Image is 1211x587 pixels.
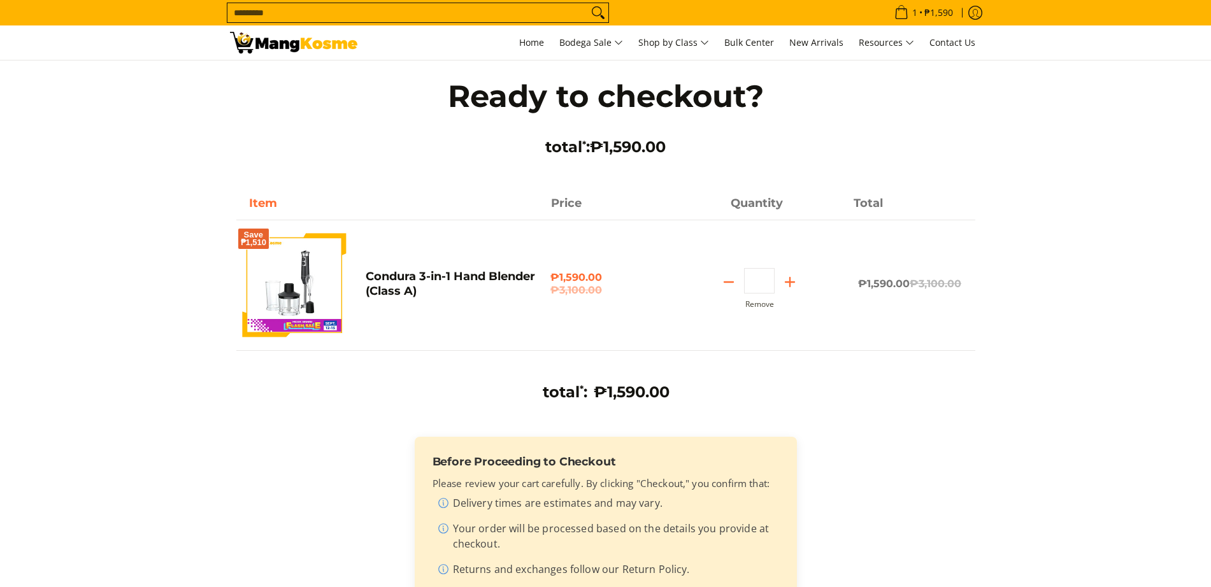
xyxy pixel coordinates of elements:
a: Bulk Center [718,25,780,60]
span: ₱1,590.00 [858,278,961,290]
span: Shop by Class [638,35,709,51]
span: Contact Us [929,36,975,48]
span: ₱1,590.00 [550,271,661,297]
div: Please review your cart carefully. By clicking "Checkout," you confirm that: [433,476,779,583]
a: New Arrivals [783,25,850,60]
h3: total : [421,138,791,157]
span: • [891,6,957,20]
span: Bulk Center [724,36,774,48]
a: Home [513,25,550,60]
span: Save ₱1,510 [241,231,267,246]
del: ₱3,100.00 [550,284,661,297]
button: Add [775,272,805,292]
span: ₱1,590 [922,8,955,17]
span: Resources [859,35,914,51]
h1: Ready to checkout? [421,77,791,115]
li: Delivery times are estimates and may vary. [438,495,779,516]
a: Shop by Class [632,25,715,60]
span: Bodega Sale [559,35,623,51]
a: Contact Us [923,25,982,60]
nav: Main Menu [370,25,982,60]
a: Resources [852,25,921,60]
button: Subtract [713,272,744,292]
button: Remove [745,300,774,309]
a: Condura 3-in-1 Hand Blender (Class A) [366,269,535,298]
span: ₱1,590.00 [590,138,666,156]
span: 1 [910,8,919,17]
span: ₱1,590.00 [594,383,670,401]
h3: Before Proceeding to Checkout [433,455,779,469]
li: Your order will be processed based on the details you provide at checkout. [438,521,779,556]
a: Bodega Sale [553,25,629,60]
span: Home [519,36,544,48]
h3: total : [543,383,587,402]
span: New Arrivals [789,36,843,48]
li: Returns and exchanges follow our Return Policy. [438,562,779,582]
del: ₱3,100.00 [910,278,961,290]
img: Default Title Condura 3-in-1 Hand Blender (Class A) [243,233,347,337]
button: Search [588,3,608,22]
img: Your Shopping Cart | Mang Kosme [230,32,357,53]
